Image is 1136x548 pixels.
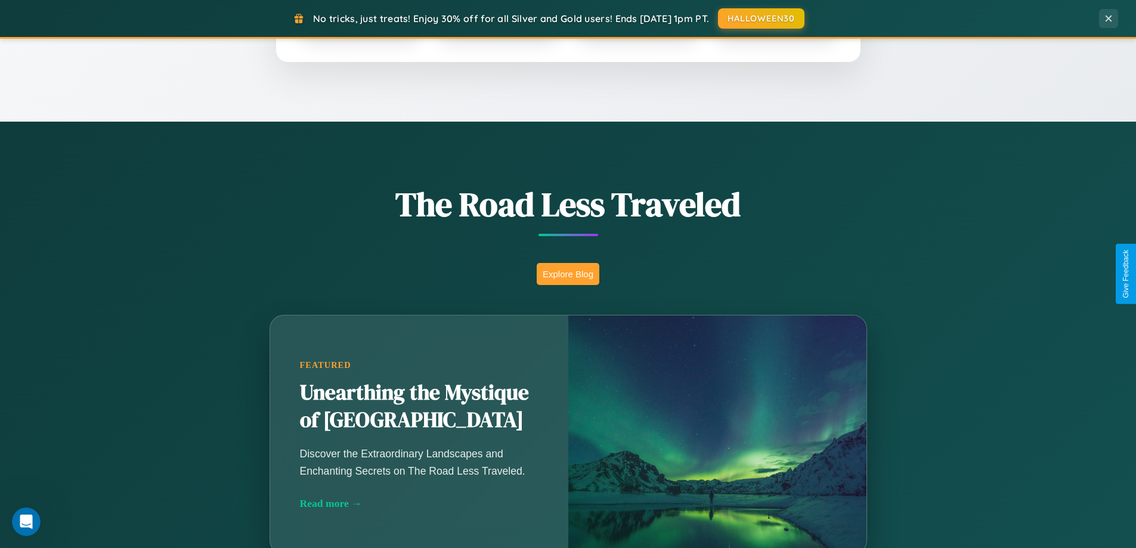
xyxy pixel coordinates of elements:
div: Featured [300,360,538,370]
h1: The Road Less Traveled [211,181,926,227]
div: Give Feedback [1122,250,1130,298]
span: No tricks, just treats! Enjoy 30% off for all Silver and Gold users! Ends [DATE] 1pm PT. [313,13,709,24]
button: Explore Blog [537,263,599,285]
iframe: Intercom live chat [12,507,41,536]
div: Read more → [300,497,538,510]
h2: Unearthing the Mystique of [GEOGRAPHIC_DATA] [300,379,538,434]
button: HALLOWEEN30 [718,8,804,29]
p: Discover the Extraordinary Landscapes and Enchanting Secrets on The Road Less Traveled. [300,445,538,479]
